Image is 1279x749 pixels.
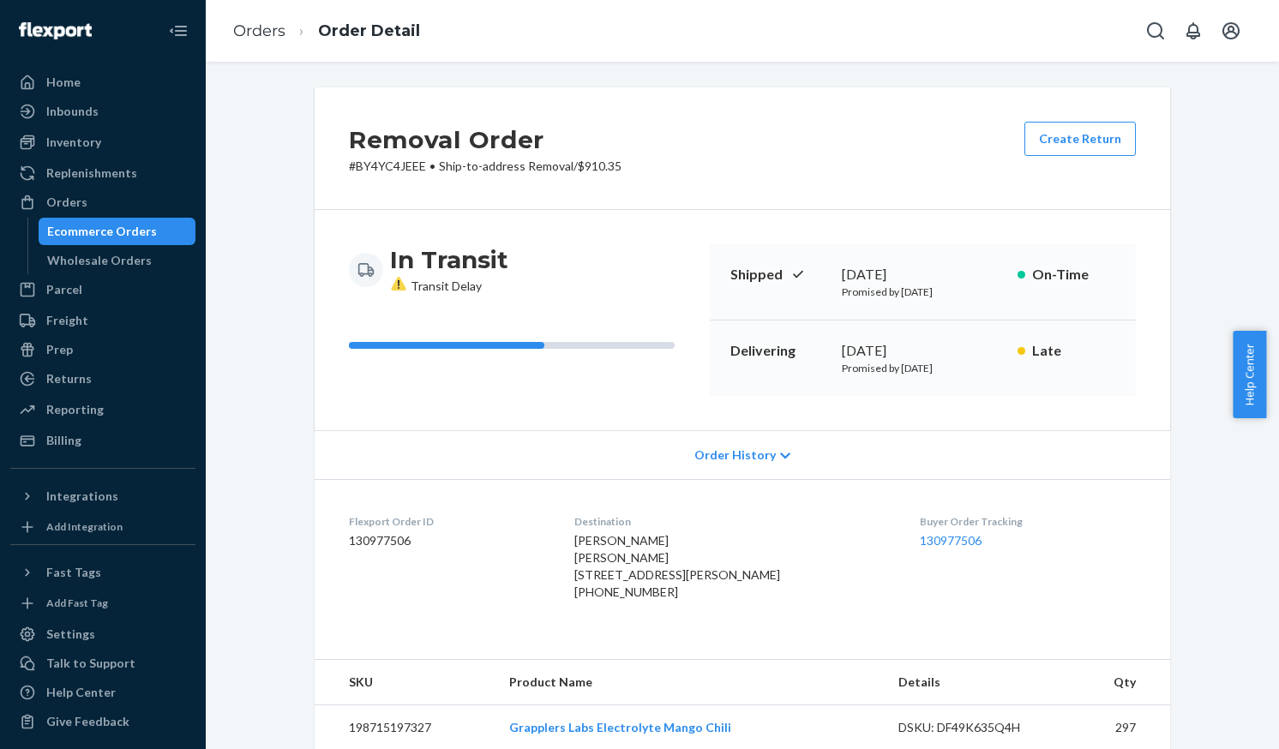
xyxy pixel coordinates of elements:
div: Add Fast Tag [46,596,108,610]
a: Returns [10,365,195,392]
a: Talk to Support [10,650,195,677]
a: 130977506 [920,533,982,548]
button: Integrations [10,482,195,510]
div: Ecommerce Orders [47,223,157,240]
a: Prep [10,336,195,363]
a: Help Center [10,679,195,706]
h3: In Transit [390,244,508,275]
a: Ecommerce Orders [39,218,196,245]
div: Inbounds [46,103,99,120]
div: Replenishments [46,165,137,182]
p: Shipped [730,265,828,285]
a: Add Integration [10,517,195,537]
a: Orders [10,189,195,216]
p: On-Time [1032,265,1115,285]
div: Help Center [46,684,116,701]
span: [PERSON_NAME] [PERSON_NAME] [STREET_ADDRESS][PERSON_NAME] [574,533,780,582]
p: Late [1032,341,1115,361]
button: Open Search Box [1138,14,1173,48]
div: Inventory [46,134,101,151]
div: Settings [46,626,95,643]
div: Orders [46,194,87,211]
a: Wholesale Orders [39,247,196,274]
th: Qty [1072,660,1170,705]
a: Order Detail [318,21,420,40]
th: Product Name [495,660,885,705]
button: Give Feedback [10,708,195,735]
div: Give Feedback [46,713,129,730]
a: Reporting [10,396,195,423]
a: Replenishments [10,159,195,187]
a: Grapplers Labs Electrolyte Mango Chili [509,720,731,734]
div: Integrations [46,488,118,505]
div: Returns [46,370,92,387]
div: DSKU: DF49K635Q4H [898,719,1060,736]
div: Wholesale Orders [47,252,152,269]
span: Order History [694,446,776,464]
span: • [429,159,435,173]
p: Promised by [DATE] [842,285,1004,299]
p: Delivering [730,341,828,361]
p: # BY4YC4JEEE / $910.35 [349,158,621,175]
a: Orders [233,21,285,40]
dt: Destination [574,514,893,529]
button: Fast Tags [10,559,195,586]
button: Open notifications [1176,14,1210,48]
p: Promised by [DATE] [842,361,1004,375]
button: Open account menu [1214,14,1248,48]
div: Parcel [46,281,82,298]
div: Reporting [46,401,104,418]
h2: Removal Order [349,122,621,158]
div: Freight [46,312,88,329]
button: Close Navigation [161,14,195,48]
button: Create Return [1024,122,1136,156]
a: Freight [10,307,195,334]
a: Inventory [10,129,195,156]
a: Billing [10,427,195,454]
ol: breadcrumbs [219,6,434,57]
a: Settings [10,620,195,648]
div: Prep [46,341,73,358]
img: Flexport logo [19,22,92,39]
th: SKU [315,660,495,705]
dd: 130977506 [349,532,547,549]
div: Home [46,74,81,91]
div: Add Integration [46,519,123,534]
button: Help Center [1233,331,1266,418]
a: Parcel [10,276,195,303]
div: [DATE] [842,341,1004,361]
div: Talk to Support [46,655,135,672]
dt: Flexport Order ID [349,514,547,529]
th: Details [885,660,1073,705]
div: [DATE] [842,265,1004,285]
div: Fast Tags [46,564,101,581]
a: Inbounds [10,98,195,125]
span: Transit Delay [390,279,482,293]
a: Home [10,69,195,96]
div: [PHONE_NUMBER] [574,584,893,601]
div: Billing [46,432,81,449]
a: Add Fast Tag [10,593,195,614]
dt: Buyer Order Tracking [920,514,1136,529]
span: Ship-to-address Removal [439,159,573,173]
